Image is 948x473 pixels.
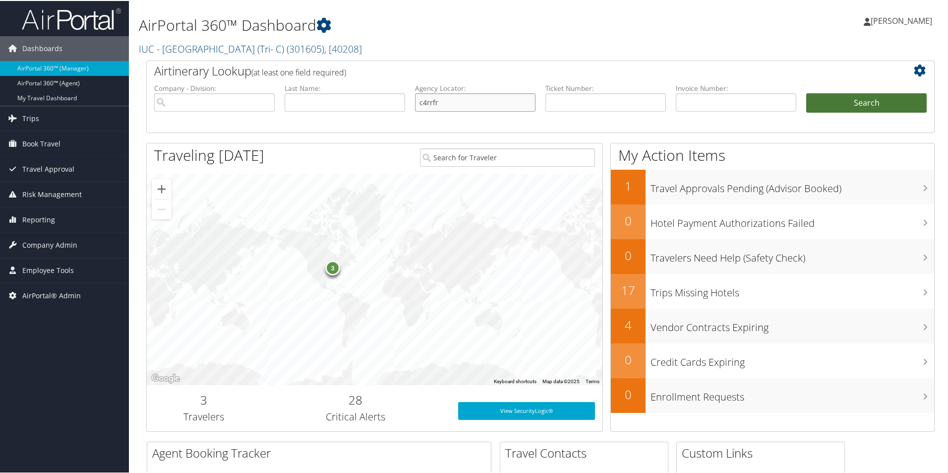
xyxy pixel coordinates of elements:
h2: 3 [154,391,253,407]
button: Search [806,92,927,112]
span: Dashboards [22,35,62,60]
span: , [ 40208 ] [324,41,362,55]
a: 0Enrollment Requests [611,377,934,412]
h2: Airtinerary Lookup [154,62,861,78]
a: [PERSON_NAME] [864,5,942,35]
a: 4Vendor Contracts Expiring [611,308,934,342]
h3: Travel Approvals Pending (Advisor Booked) [651,176,934,195]
a: 0Credit Cards Expiring [611,342,934,377]
span: AirPortal® Admin [22,282,81,307]
button: Zoom in [152,178,172,198]
span: Employee Tools [22,257,74,282]
h2: Custom Links [682,444,844,461]
label: Company - Division: [154,82,275,92]
a: 1Travel Approvals Pending (Advisor Booked) [611,169,934,203]
h1: Traveling [DATE] [154,144,264,165]
a: IUC - [GEOGRAPHIC_DATA] (Tri- C) [139,41,362,55]
h3: Vendor Contracts Expiring [651,315,934,334]
span: (at least one field required) [251,66,346,77]
h2: 1 [611,177,646,194]
button: Keyboard shortcuts [494,377,536,384]
span: Travel Approval [22,156,74,181]
h2: 28 [268,391,443,407]
h2: 0 [611,350,646,367]
a: 0Hotel Payment Authorizations Failed [611,203,934,238]
label: Agency Locator: [415,82,535,92]
h1: AirPortal 360™ Dashboard [139,14,674,35]
h3: Trips Missing Hotels [651,280,934,299]
h3: Travelers Need Help (Safety Check) [651,245,934,264]
a: Terms (opens in new tab) [586,378,599,383]
label: Ticket Number: [545,82,666,92]
label: Last Name: [285,82,405,92]
span: [PERSON_NAME] [871,14,932,25]
button: Zoom out [152,199,172,218]
h3: Enrollment Requests [651,384,934,403]
span: Company Admin [22,232,77,257]
a: Open this area in Google Maps (opens a new window) [149,371,182,384]
span: ( 301605 ) [287,41,324,55]
span: Risk Management [22,181,82,206]
span: Map data ©2025 [542,378,580,383]
a: View SecurityLogic® [458,401,595,419]
img: Google [149,371,182,384]
input: Search for Traveler [420,147,595,166]
span: Reporting [22,206,55,231]
label: Invoice Number: [676,82,796,92]
h2: Travel Contacts [505,444,668,461]
img: airportal-logo.png [22,6,121,30]
h3: Travelers [154,409,253,423]
a: 17Trips Missing Hotels [611,273,934,308]
h2: 0 [611,211,646,228]
a: 0Travelers Need Help (Safety Check) [611,238,934,273]
h3: Hotel Payment Authorizations Failed [651,210,934,229]
h2: Agent Booking Tracker [152,444,491,461]
h2: 0 [611,246,646,263]
h2: 4 [611,316,646,333]
h2: 17 [611,281,646,298]
div: 3 [325,260,340,274]
h3: Critical Alerts [268,409,443,423]
h1: My Action Items [611,144,934,165]
h2: 0 [611,385,646,402]
span: Trips [22,105,39,130]
span: Book Travel [22,131,60,155]
h3: Credit Cards Expiring [651,349,934,368]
